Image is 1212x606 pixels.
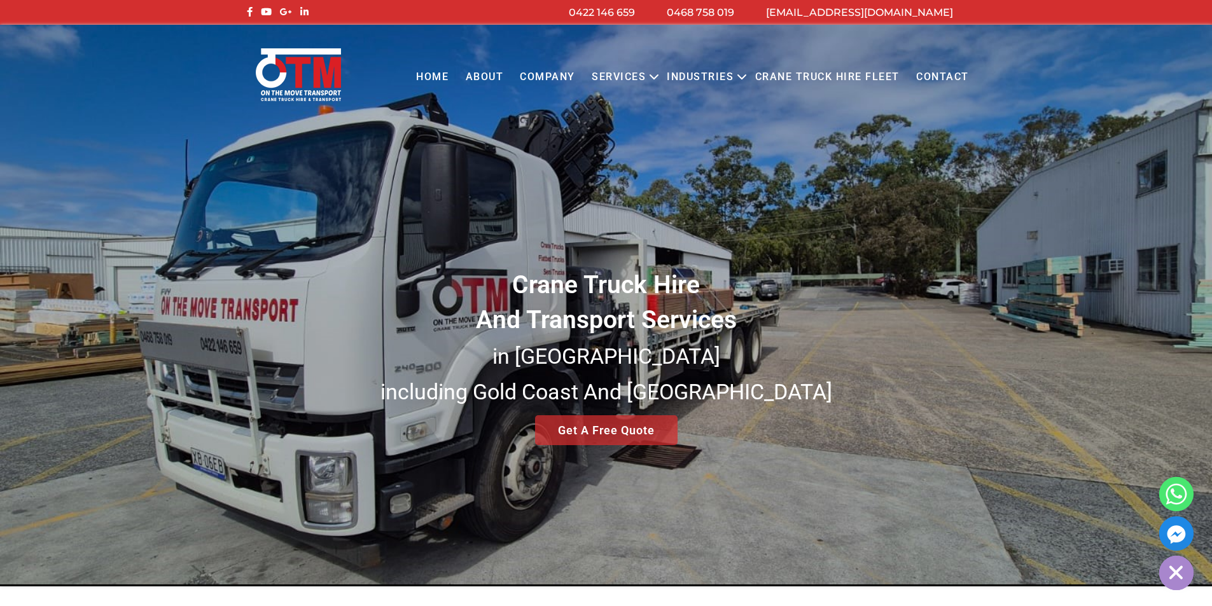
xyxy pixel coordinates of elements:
[908,60,977,95] a: Contact
[408,60,457,95] a: Home
[512,60,583,95] a: COMPANY
[1159,477,1194,511] a: Whatsapp
[569,6,635,18] a: 0422 146 659
[658,60,742,95] a: Industries
[380,343,832,404] small: in [GEOGRAPHIC_DATA] including Gold Coast And [GEOGRAPHIC_DATA]
[667,6,734,18] a: 0468 758 019
[457,60,512,95] a: About
[583,60,654,95] a: Services
[766,6,953,18] a: [EMAIL_ADDRESS][DOMAIN_NAME]
[1159,516,1194,551] a: Facebook_Messenger
[535,415,678,445] a: Get A Free Quote
[746,60,907,95] a: Crane Truck Hire Fleet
